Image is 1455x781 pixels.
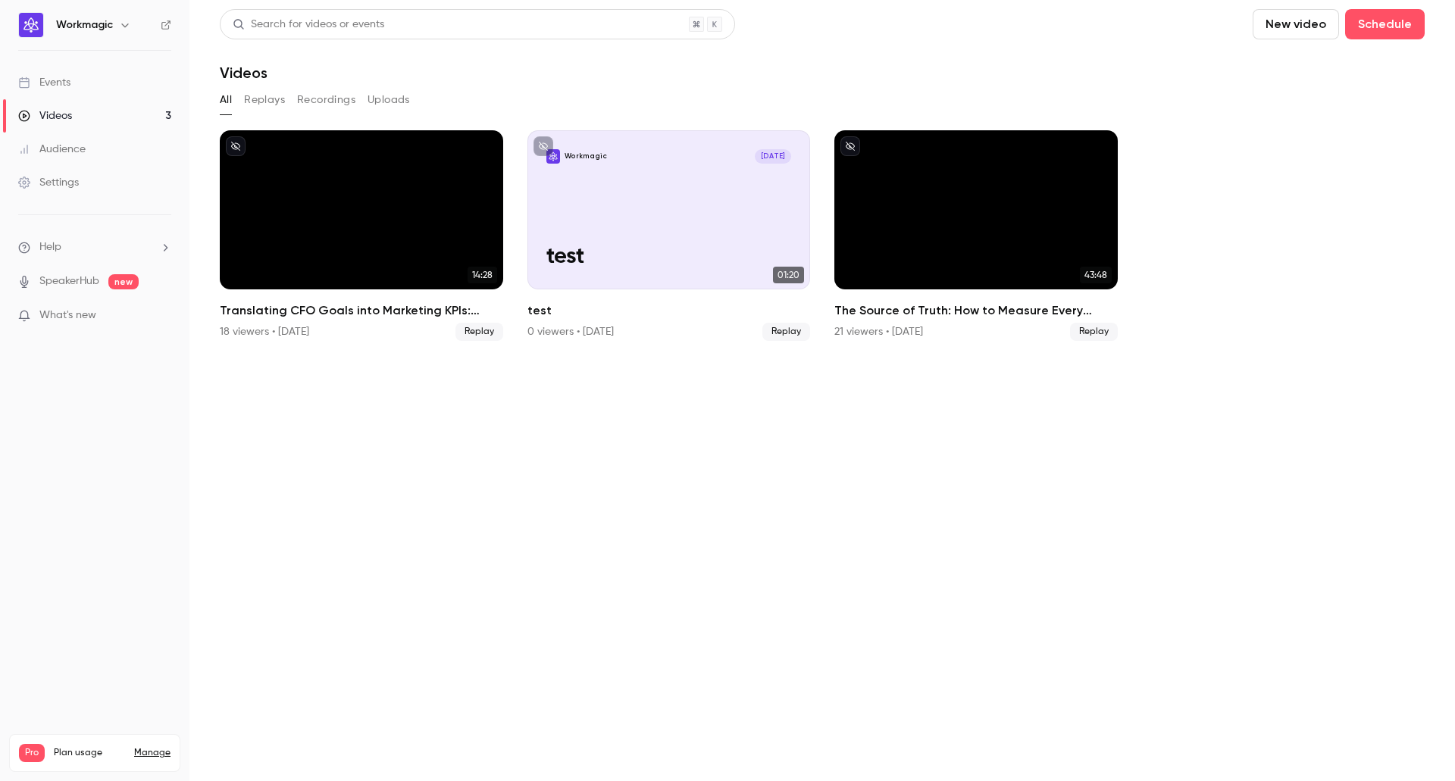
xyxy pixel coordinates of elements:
[220,9,1425,772] section: Videos
[18,142,86,157] div: Audience
[18,239,171,255] li: help-dropdown-opener
[1345,9,1425,39] button: Schedule
[19,744,45,762] span: Pro
[455,323,503,341] span: Replay
[108,274,139,289] span: new
[18,175,79,190] div: Settings
[565,152,607,161] p: Workmagic
[1253,9,1339,39] button: New video
[834,130,1118,341] li: The Source of Truth: How to Measure Every Channel
[834,301,1118,320] h2: The Source of Truth: How to Measure Every Channel
[220,130,503,341] li: Translating CFO Goals into Marketing KPIs: Choosing Your North Star KPI
[54,747,125,759] span: Plan usage
[755,149,791,164] span: [DATE]
[244,88,285,112] button: Replays
[220,301,503,320] h2: Translating CFO Goals into Marketing KPIs: Choosing Your North Star KPI
[762,323,810,341] span: Replay
[134,747,171,759] a: Manage
[533,136,553,156] button: unpublished
[468,267,497,283] span: 14:28
[220,88,232,112] button: All
[220,130,503,341] a: 14:28Translating CFO Goals into Marketing KPIs: Choosing Your North Star KPI18 viewers • [DATE]Re...
[233,17,384,33] div: Search for videos or events
[220,324,309,339] div: 18 viewers • [DATE]
[546,245,791,270] p: test
[18,75,70,90] div: Events
[297,88,355,112] button: Recordings
[834,130,1118,341] a: 43:48The Source of Truth: How to Measure Every Channel21 viewers • [DATE]Replay
[39,239,61,255] span: Help
[834,324,923,339] div: 21 viewers • [DATE]
[527,130,811,341] li: test
[56,17,113,33] h6: Workmagic
[527,301,811,320] h2: test
[1070,323,1118,341] span: Replay
[546,149,561,164] img: test
[220,130,1425,341] ul: Videos
[527,130,811,341] a: testWorkmagic[DATE]test01:20test0 viewers • [DATE]Replay
[527,324,614,339] div: 0 viewers • [DATE]
[368,88,410,112] button: Uploads
[226,136,246,156] button: unpublished
[1080,267,1112,283] span: 43:48
[840,136,860,156] button: unpublished
[773,267,804,283] span: 01:20
[39,308,96,323] span: What's new
[18,108,72,123] div: Videos
[220,64,268,82] h1: Videos
[39,273,99,289] a: SpeakerHub
[19,13,43,37] img: Workmagic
